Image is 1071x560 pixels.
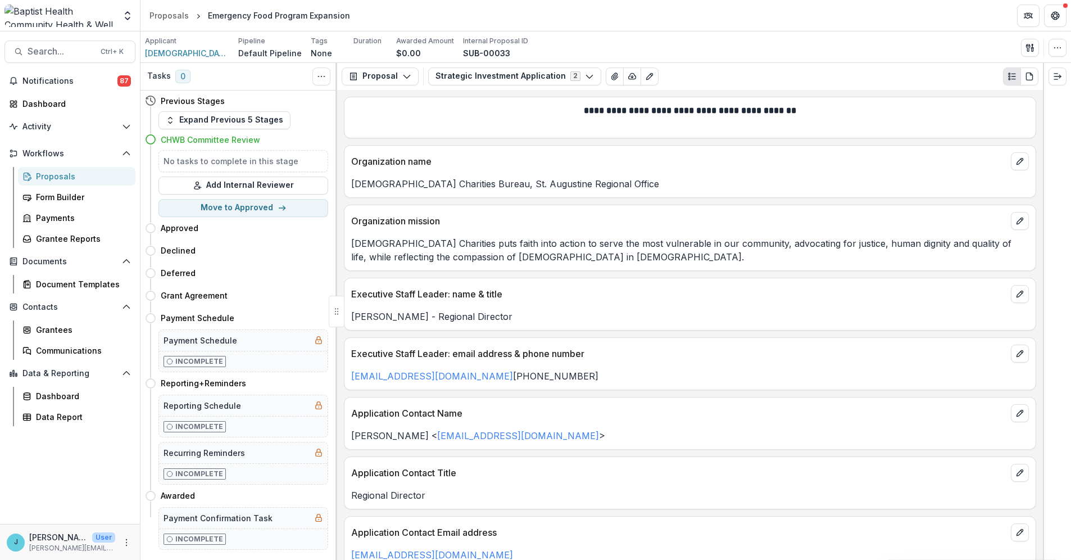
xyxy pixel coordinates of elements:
[36,278,126,290] div: Document Templates
[4,4,115,27] img: Baptist Health Community Health & Well Being logo
[36,390,126,402] div: Dashboard
[18,408,135,426] a: Data Report
[396,36,454,46] p: Awarded Amount
[396,47,421,59] p: $0.00
[18,275,135,293] a: Document Templates
[18,167,135,186] a: Proposals
[36,170,126,182] div: Proposals
[175,70,190,83] span: 0
[22,98,126,110] div: Dashboard
[1011,152,1029,170] button: edit
[4,298,135,316] button: Open Contacts
[161,490,195,502] h4: Awarded
[161,267,196,279] h4: Deferred
[606,67,624,85] button: View Attached Files
[161,377,246,389] h4: Reporting+Reminders
[351,347,1006,360] p: Executive Staff Leader: email address & phone number
[353,36,382,46] p: Duration
[147,71,171,81] h3: Tasks
[1049,67,1067,85] button: Expand right
[161,134,260,146] h4: CHWB Committee Review
[238,47,302,59] p: Default Pipeline
[161,312,234,324] h4: Payment Schedule
[351,214,1006,228] p: Organization mission
[1011,464,1029,482] button: edit
[98,46,126,58] div: Ctrl + K
[312,67,330,85] button: Toggle View Cancelled Tasks
[36,212,126,224] div: Payments
[238,36,265,46] p: Pipeline
[463,47,510,59] p: SUB-00033
[351,429,1029,442] p: [PERSON_NAME] < >
[161,245,196,256] h4: Declined
[161,290,228,301] h4: Grant Agreement
[351,369,1029,383] p: [PHONE_NUMBER]
[149,10,189,21] div: Proposals
[145,7,355,24] nav: breadcrumb
[161,95,225,107] h4: Previous Stages
[164,335,237,346] h5: Payment Schedule
[18,209,135,227] a: Payments
[428,67,601,85] button: Strategic Investment Application2
[351,489,1029,502] p: Regional Director
[36,411,126,423] div: Data Report
[36,324,126,336] div: Grantees
[4,364,135,382] button: Open Data & Reporting
[351,237,1029,264] p: [DEMOGRAPHIC_DATA] Charities puts faith into action to serve the most vulnerable in our community...
[351,155,1006,168] p: Organization name
[29,531,88,543] p: [PERSON_NAME]
[1011,523,1029,541] button: edit
[1011,285,1029,303] button: edit
[351,177,1029,191] p: [DEMOGRAPHIC_DATA] Charities Bureau, St. Augustine Regional Office
[158,111,291,129] button: Expand Previous 5 Stages
[351,407,1006,420] p: Application Contact Name
[164,447,245,459] h5: Recurring Reminders
[1020,67,1038,85] button: PDF view
[351,526,1006,539] p: Application Contact Email address
[145,47,229,59] a: [DEMOGRAPHIC_DATA] Charities Bureau, St. Augustine Regional Office
[437,430,599,441] a: [EMAIL_ADDRESS][DOMAIN_NAME]
[18,341,135,360] a: Communications
[18,229,135,248] a: Grantee Reports
[18,387,135,405] a: Dashboard
[28,46,94,57] span: Search...
[29,543,115,553] p: [PERSON_NAME][EMAIL_ADDRESS][PERSON_NAME][DOMAIN_NAME]
[22,149,117,159] span: Workflows
[1011,404,1029,422] button: edit
[18,188,135,206] a: Form Builder
[1044,4,1067,27] button: Get Help
[18,320,135,339] a: Grantees
[4,40,135,63] button: Search...
[120,536,133,549] button: More
[22,369,117,378] span: Data & Reporting
[4,72,135,90] button: Notifications87
[4,94,135,113] a: Dashboard
[164,400,241,412] h5: Reporting Schedule
[351,287,1006,301] p: Executive Staff Leader: name & title
[342,67,419,85] button: Proposal
[117,75,131,87] span: 87
[36,345,126,356] div: Communications
[120,4,135,27] button: Open entity switcher
[641,67,659,85] button: Edit as form
[22,257,117,267] span: Documents
[92,532,115,543] p: User
[158,199,328,217] button: Move to Approved
[14,539,18,546] div: Jennifer
[145,7,193,24] a: Proposals
[463,36,528,46] p: Internal Proposal ID
[164,512,273,524] h5: Payment Confirmation Task
[22,302,117,312] span: Contacts
[175,422,223,432] p: Incomplete
[351,371,513,382] a: [EMAIL_ADDRESS][DOMAIN_NAME]
[4,144,135,162] button: Open Workflows
[4,252,135,270] button: Open Documents
[351,310,1029,323] p: [PERSON_NAME] - Regional Director
[36,233,126,245] div: Grantee Reports
[351,466,1006,480] p: Application Contact Title
[1017,4,1040,27] button: Partners
[311,47,332,59] p: None
[164,155,323,167] h5: No tasks to complete in this stage
[161,222,198,234] h4: Approved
